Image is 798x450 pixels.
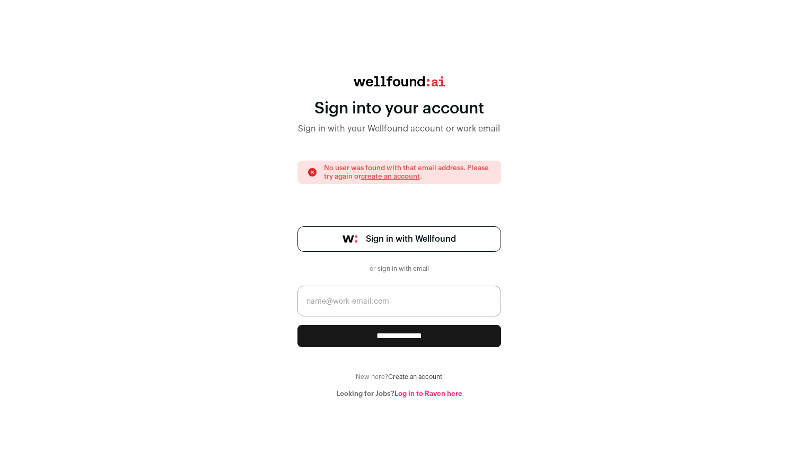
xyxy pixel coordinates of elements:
p: No user was found with that email address. Please try again or . [324,164,492,181]
div: or sign in with email [365,264,433,273]
img: wellfound:ai [354,76,445,86]
a: create an account [361,173,420,180]
div: Looking for Jobs? [297,390,501,398]
a: Create an account [388,374,442,380]
div: Sign in with your Wellfound account or work email [297,122,501,135]
img: wellfound-symbol-flush-black-fb3c872781a75f747ccb3a119075da62bfe97bd399995f84a933054e44a575c4.png [343,235,357,243]
div: New here? [297,373,501,381]
a: Log in to Raven here [394,390,462,397]
a: Sign in with Wellfound [297,226,501,252]
span: Sign in with Wellfound [366,233,456,245]
input: name@work-email.com [297,286,501,316]
div: Sign into your account [297,99,501,118]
